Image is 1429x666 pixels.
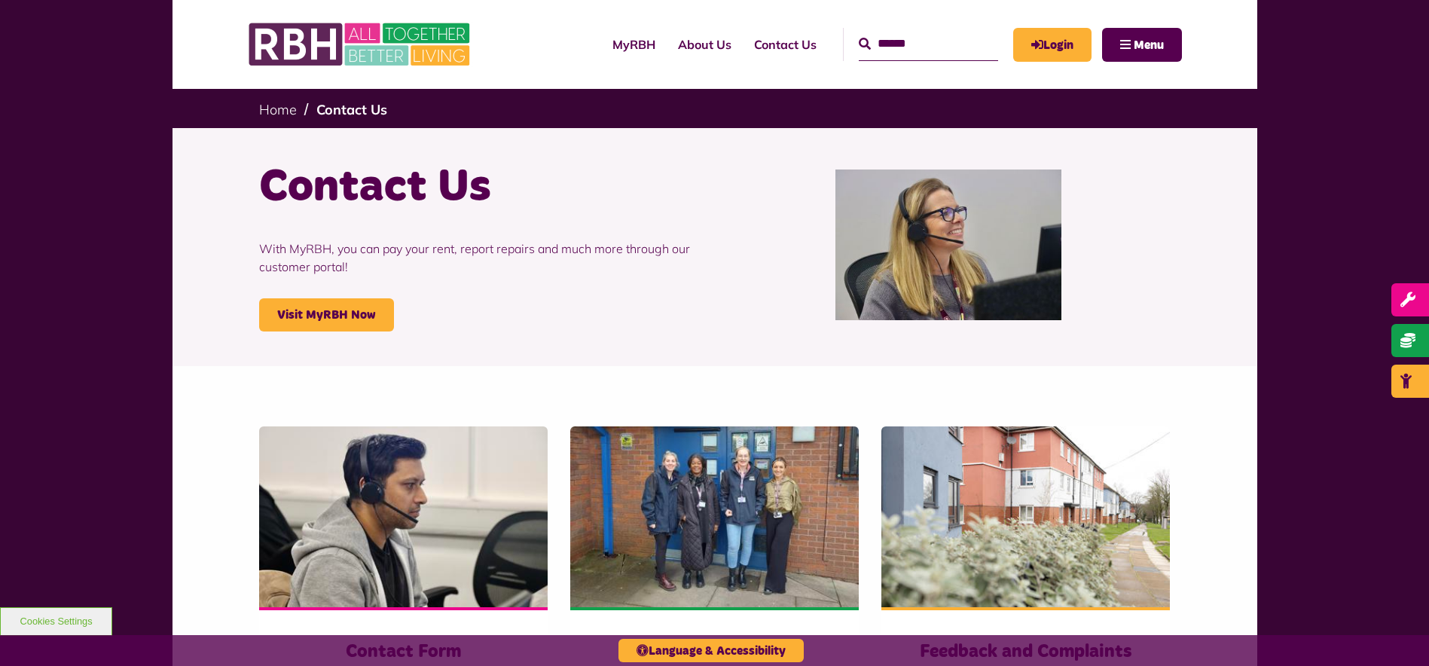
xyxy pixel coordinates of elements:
[1361,598,1429,666] iframe: Netcall Web Assistant for live chat
[248,15,474,74] img: RBH
[1102,28,1182,62] button: Navigation
[259,217,704,298] p: With MyRBH, you can pay your rent, report repairs and much more through our customer portal!
[835,170,1061,320] img: Contact Centre February 2024 (1)
[618,639,804,662] button: Language & Accessibility
[570,426,859,607] img: Heywood Drop In 2024
[259,101,297,118] a: Home
[259,426,548,607] img: Contact Centre February 2024 (4)
[1013,28,1092,62] a: MyRBH
[259,298,394,331] a: Visit MyRBH Now
[881,426,1170,607] img: SAZMEDIA RBH 22FEB24 97
[316,101,387,118] a: Contact Us
[743,24,828,65] a: Contact Us
[1134,39,1164,51] span: Menu
[667,24,743,65] a: About Us
[601,24,667,65] a: MyRBH
[259,158,704,217] h1: Contact Us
